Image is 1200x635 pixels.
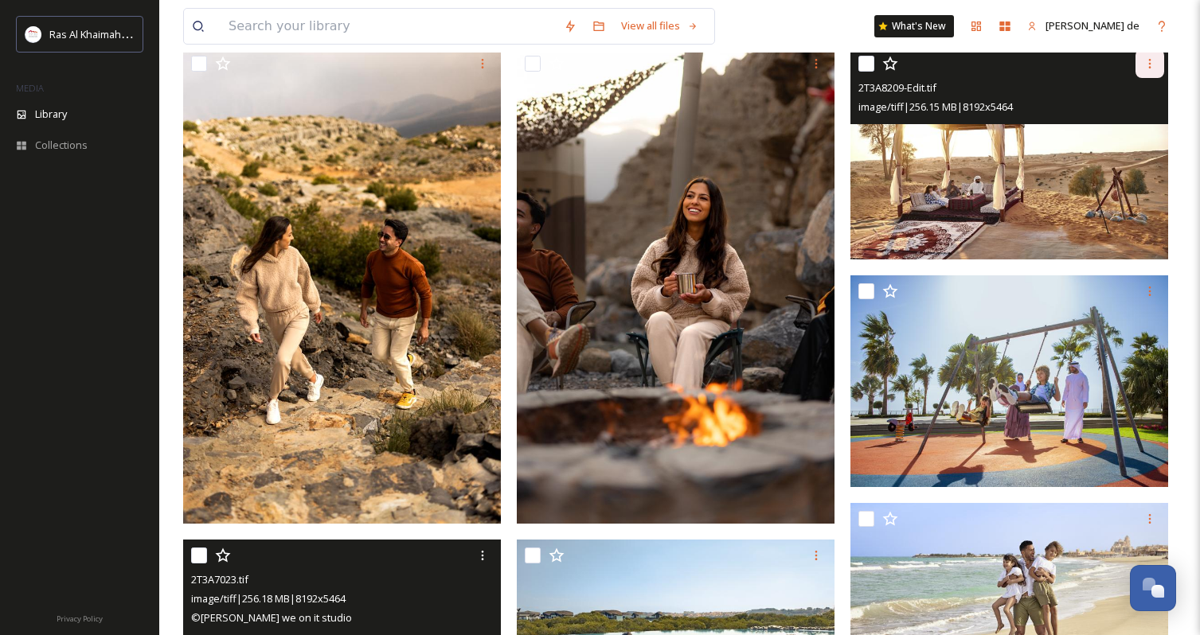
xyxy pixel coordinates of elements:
a: [PERSON_NAME] de [1019,10,1147,41]
button: Open Chat [1130,565,1176,611]
a: View all files [613,10,706,41]
span: image/tiff | 256.18 MB | 8192 x 5464 [191,591,346,606]
span: 2T3A8209-Edit.tif [858,80,936,95]
a: What's New [874,15,954,37]
span: [PERSON_NAME] de [1046,18,1139,33]
span: © [PERSON_NAME] we on it studio [191,610,352,625]
img: Ras Al Khaimah Destination Photo Shoot 2023 (27).jpg [183,48,501,524]
input: Search your library [221,9,556,44]
span: Ras Al Khaimah Tourism Development Authority [49,26,275,41]
img: Ras Al Khaimah Destination Photo Shoot 2023 (10).jpg [517,48,835,524]
span: Library [35,107,67,122]
span: Collections [35,138,88,153]
img: 2T3A8209-Edit.tif [850,48,1168,259]
span: MEDIA [16,82,44,94]
span: Privacy Policy [57,614,103,624]
img: Logo_RAKTDA_RGB-01.png [25,26,41,42]
a: Privacy Policy [57,608,103,627]
span: 2T3A7023.tif [191,572,248,586]
span: image/tiff | 256.15 MB | 8192 x 5464 [858,99,1013,114]
img: 2T3A0188-Edit.tif [850,275,1168,487]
